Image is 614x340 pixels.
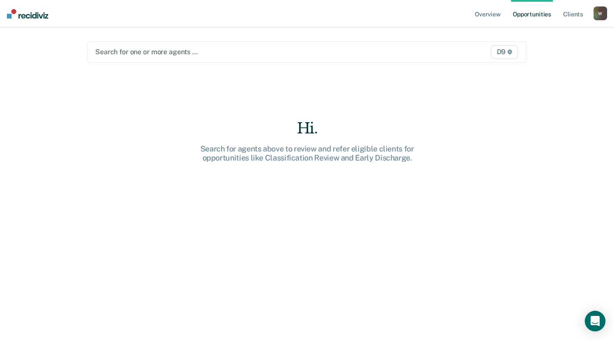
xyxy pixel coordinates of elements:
button: W [593,6,607,20]
span: D9 [491,45,518,59]
img: Recidiviz [7,9,48,19]
div: Search for agents above to review and refer eligible clients for opportunities like Classificatio... [169,144,445,163]
div: Hi. [169,120,445,137]
div: Open Intercom Messenger [585,311,605,331]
